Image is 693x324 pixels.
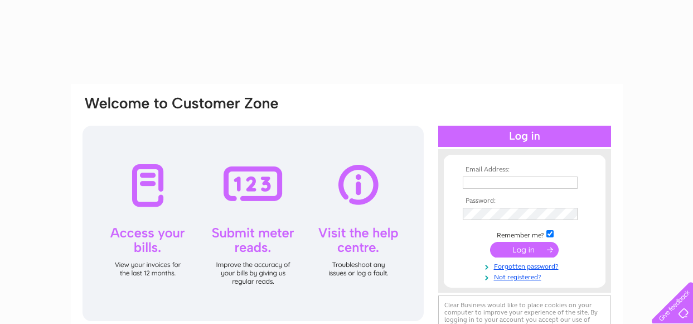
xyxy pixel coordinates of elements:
th: Email Address: [460,166,589,174]
th: Password: [460,197,589,205]
input: Submit [490,242,559,258]
a: Forgotten password? [463,260,589,271]
a: Not registered? [463,271,589,282]
td: Remember me? [460,228,589,240]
